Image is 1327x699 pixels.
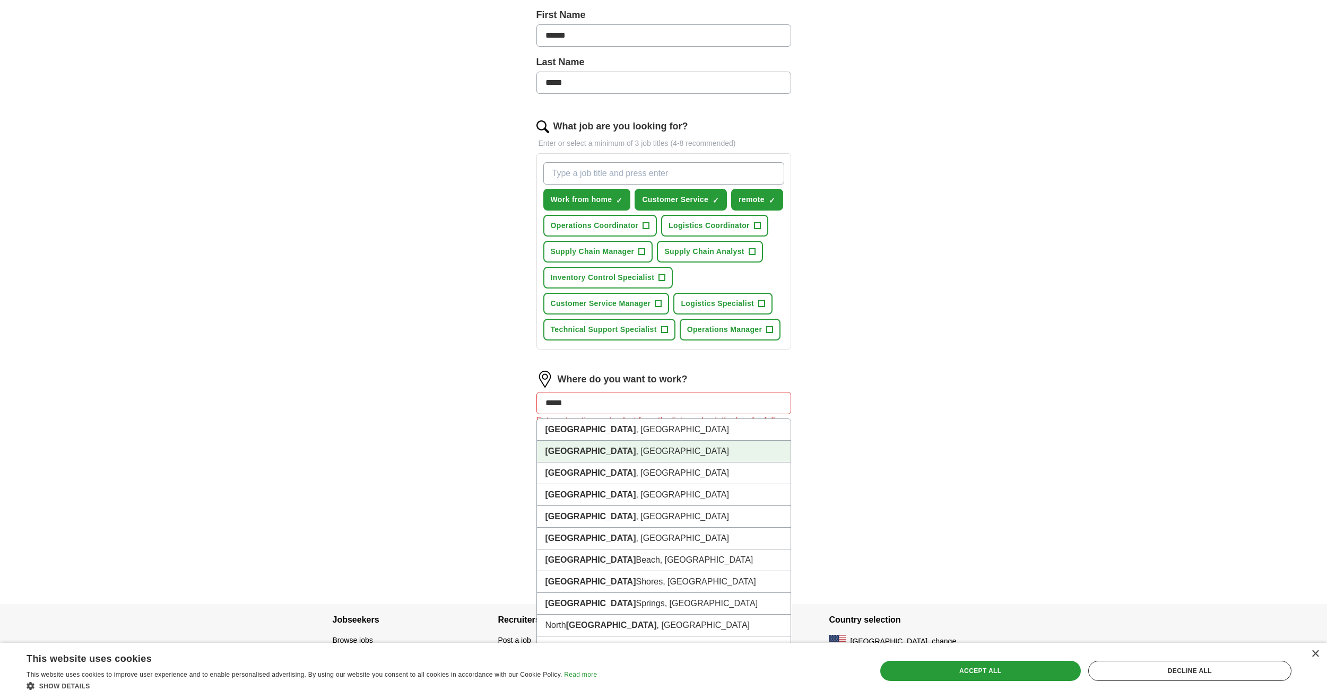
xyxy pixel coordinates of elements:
button: Inventory Control Specialist [543,267,673,289]
label: Where do you want to work? [558,372,688,387]
span: Work from home [551,194,612,205]
img: search.png [536,120,549,133]
div: Accept all [880,661,1081,681]
span: Inventory Control Specialist [551,272,655,283]
label: First Name [536,8,791,22]
span: [GEOGRAPHIC_DATA] [851,636,928,647]
span: Supply Chain Manager [551,246,635,257]
span: Operations Manager [687,324,762,335]
strong: [GEOGRAPHIC_DATA] [545,490,636,499]
button: Technical Support Specialist [543,319,675,340]
div: Decline all [1088,661,1291,681]
li: , [GEOGRAPHIC_DATA] [537,419,791,441]
span: Supply Chain Analyst [664,246,744,257]
span: Technical Support Specialist [551,324,657,335]
span: remote [739,194,765,205]
li: , [GEOGRAPHIC_DATA] [537,506,791,528]
button: Operations Coordinator [543,215,657,237]
a: Read more, opens a new window [564,671,597,678]
button: Operations Manager [680,319,781,340]
div: Enter a location and select from the list, or check the box for fully remote roles [536,414,791,440]
label: Last Name [536,55,791,69]
button: Supply Chain Analyst [657,241,762,263]
h4: Country selection [829,605,995,635]
div: Show details [27,680,597,691]
li: , [GEOGRAPHIC_DATA] [537,528,791,549]
li: , [GEOGRAPHIC_DATA] [537,484,791,506]
button: Logistics Specialist [673,293,773,314]
li: , [GEOGRAPHIC_DATA] [537,462,791,484]
button: Customer Service✓ [635,189,727,211]
strong: [GEOGRAPHIC_DATA] [545,468,636,477]
a: Browse jobs [333,636,373,644]
span: Customer Service [642,194,708,205]
span: Logistics Coordinator [669,220,750,231]
img: US flag [829,635,846,648]
div: This website uses cookies [27,649,570,665]
span: ✓ [713,196,719,205]
li: Beach, [GEOGRAPHIC_DATA] [537,549,791,571]
strong: [GEOGRAPHIC_DATA] [545,599,636,608]
span: This website uses cookies to improve user experience and to enable personalised advertising. By u... [27,671,562,678]
img: location.png [536,371,553,388]
li: North , [GEOGRAPHIC_DATA] [537,615,791,636]
button: remote✓ [731,189,783,211]
strong: [GEOGRAPHIC_DATA] [545,534,636,543]
li: , [GEOGRAPHIC_DATA] [537,441,791,462]
li: Springs, [GEOGRAPHIC_DATA] [537,593,791,615]
span: Show details [39,683,90,690]
li: South , [GEOGRAPHIC_DATA] [537,636,791,658]
strong: [GEOGRAPHIC_DATA] [545,555,636,564]
strong: [GEOGRAPHIC_DATA] [545,512,636,521]
button: Supply Chain Manager [543,241,653,263]
button: Logistics Coordinator [661,215,768,237]
button: Work from home✓ [543,189,631,211]
button: Customer Service Manager [543,293,670,314]
input: Type a job title and press enter [543,162,784,185]
li: Shores, [GEOGRAPHIC_DATA] [537,571,791,593]
span: Customer Service Manager [551,298,651,309]
strong: [GEOGRAPHIC_DATA] [545,447,636,456]
a: Post a job [498,636,531,644]
strong: [GEOGRAPHIC_DATA] [566,621,657,630]
strong: [GEOGRAPHIC_DATA] [545,425,636,434]
button: change [932,636,956,647]
strong: [GEOGRAPHIC_DATA] [545,577,636,586]
p: Enter or select a minimum of 3 job titles (4-8 recommended) [536,138,791,149]
span: Logistics Specialist [681,298,754,309]
span: ✓ [616,196,622,205]
div: Close [1311,650,1319,658]
span: ✓ [769,196,775,205]
label: What job are you looking for? [553,119,688,134]
span: Operations Coordinator [551,220,639,231]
